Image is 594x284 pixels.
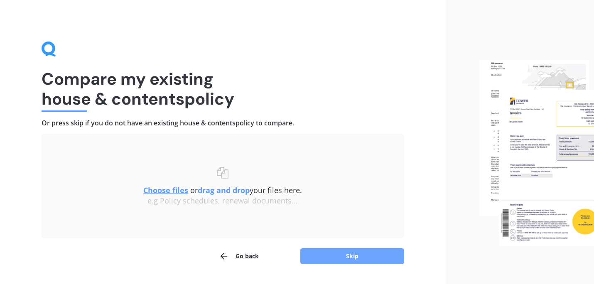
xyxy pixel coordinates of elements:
[42,69,404,109] h1: Compare my existing house & contents policy
[143,185,188,195] u: Choose files
[42,119,404,127] h4: Or press skip if you do not have an existing house & contents policy to compare.
[219,248,259,264] button: Go back
[198,185,250,195] b: drag and drop
[58,196,388,206] div: e.g Policy schedules, renewal documents...
[143,185,302,195] span: or your files here.
[300,248,404,264] button: Skip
